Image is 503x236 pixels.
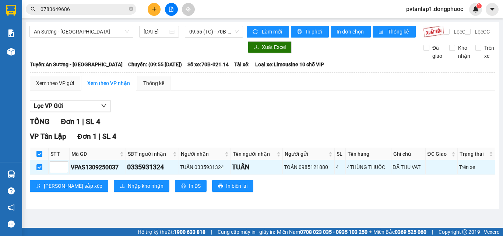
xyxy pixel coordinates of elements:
[226,182,247,190] span: In biên lai
[429,44,445,60] span: Đã giao
[388,28,410,36] span: Thống kê
[30,61,123,67] b: Tuyến: An Sương - [GEOGRAPHIC_DATA]
[2,47,77,52] span: [PERSON_NAME]:
[41,5,127,13] input: Tìm tên, số ĐT hoặc mã đơn
[34,101,63,110] span: Lọc VP Gửi
[82,117,84,126] span: |
[143,79,164,87] div: Thống kê
[165,3,178,16] button: file-add
[300,229,367,235] strong: 0708 023 035 - 0935 103 250
[428,150,450,158] span: ĐC Giao
[8,204,15,211] span: notification
[336,163,344,171] div: 4
[7,29,15,37] img: solution-icon
[335,148,346,160] th: SL
[481,44,497,60] span: Trên xe
[331,26,371,38] button: In đơn chọn
[30,180,108,192] button: sort-ascending[PERSON_NAME] sắp xếp
[102,132,116,141] span: SL 4
[6,5,16,16] img: logo-vxr
[7,170,15,178] img: warehouse-icon
[174,229,205,235] strong: 1900 633 818
[277,228,367,236] span: Miền Nam
[232,162,281,172] div: TUẤN
[218,183,223,189] span: printer
[459,163,494,171] div: Trên xe
[36,183,41,189] span: sort-ascending
[233,150,275,158] span: Tên người nhận
[31,7,36,12] span: search
[189,26,239,37] span: 09:55 (TC) - 70B-021.14
[337,28,365,36] span: In đơn chọn
[129,7,133,11] span: close-circle
[129,6,133,13] span: close-circle
[7,48,15,56] img: warehouse-icon
[71,150,118,158] span: Mã GD
[369,230,372,233] span: ⚪️
[37,47,77,52] span: VPTL1309250004
[189,182,201,190] span: In DS
[36,79,74,87] div: Xem theo VP gửi
[61,117,80,126] span: Đơn 1
[306,28,323,36] span: In phơi
[99,132,101,141] span: |
[126,160,179,175] td: 0335931324
[455,44,473,60] span: Kho nhận
[253,29,259,35] span: sync
[49,148,70,160] th: STT
[181,183,186,189] span: printer
[211,228,212,236] span: |
[373,26,416,38] button: bar-chartThống kê
[284,163,333,171] div: TOÁN 0985121880
[138,228,205,236] span: Hỗ trợ kỹ thuật:
[58,12,99,21] span: Bến xe [GEOGRAPHIC_DATA]
[373,228,426,236] span: Miền Bắc
[462,229,467,235] span: copyright
[58,33,90,37] span: Hotline: 19001152
[400,4,469,14] span: pvtanlap1.dongphuoc
[478,3,480,8] span: 1
[152,7,157,12] span: plus
[393,163,424,171] div: ĐÃ THU VAT
[34,26,129,37] span: An Sương - Tân Biên
[460,150,488,158] span: Trạng thái
[395,229,426,235] strong: 0369 525 060
[30,100,111,112] button: Lọc VP Gửi
[70,160,126,175] td: VPAS1309250037
[285,150,327,158] span: Người gửi
[175,180,207,192] button: printerIn DS
[128,182,163,190] span: Nhập kho nhận
[77,132,97,141] span: Đơn 1
[476,3,482,8] sup: 1
[120,183,125,189] span: download
[44,182,102,190] span: [PERSON_NAME] sắp xếp
[87,79,130,87] div: Xem theo VP nhận
[472,6,479,13] img: icon-new-feature
[182,3,195,16] button: aim
[20,40,90,46] span: -----------------------------------------
[186,7,191,12] span: aim
[187,60,229,68] span: Số xe: 70B-021.14
[262,28,283,36] span: Làm mới
[423,26,444,38] img: 9k=
[391,148,426,160] th: Ghi chú
[71,163,124,172] div: VPAS1309250037
[291,26,329,38] button: printerIn phơi
[8,187,15,194] span: question-circle
[148,3,161,16] button: plus
[247,26,289,38] button: syncLàm mới
[3,4,35,37] img: logo
[128,60,182,68] span: Chuyến: (09:55 [DATE])
[472,28,491,36] span: Lọc CC
[231,160,283,175] td: TUẤN
[212,180,253,192] button: printerIn biên lai
[30,117,50,126] span: TỔNG
[451,28,470,36] span: Lọc CR
[58,4,101,10] strong: ĐỒNG PHƯỚC
[144,28,168,36] input: 13/09/2025
[248,41,292,53] button: downloadXuất Excel
[128,150,172,158] span: SĐT người nhận
[30,132,66,141] span: VP Tân Lập
[2,53,45,58] span: In ngày:
[181,150,223,158] span: Người nhận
